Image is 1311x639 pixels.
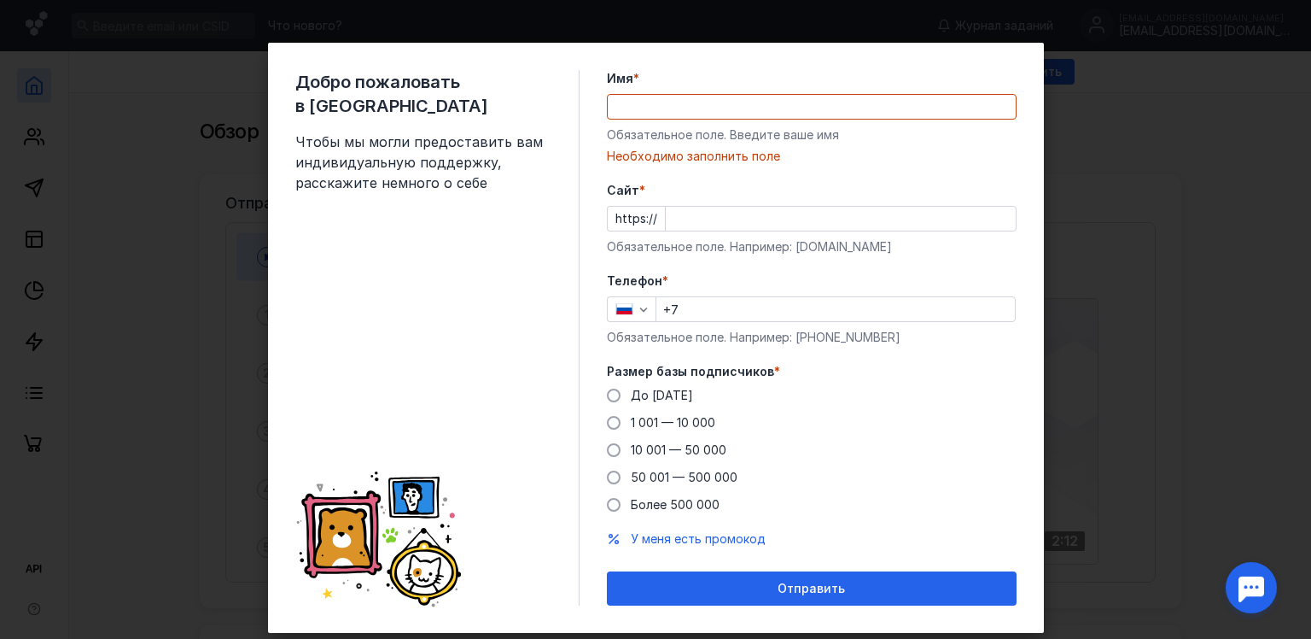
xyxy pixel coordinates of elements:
span: Добро пожаловать в [GEOGRAPHIC_DATA] [295,70,551,118]
span: Имя [607,70,633,87]
span: Телефон [607,273,662,290]
span: Отправить [778,582,845,596]
button: У меня есть промокод [631,531,766,548]
div: Необходимо заполнить поле [607,148,1017,165]
span: 10 001 — 50 000 [631,443,726,457]
span: 1 001 — 10 000 [631,415,715,430]
div: Обязательное поле. Например: [PHONE_NUMBER] [607,329,1017,346]
span: У меня есть промокод [631,531,766,546]
span: Чтобы мы могли предоставить вам индивидуальную поддержку, расскажите немного о себе [295,132,551,193]
button: Отправить [607,572,1017,606]
span: Более 500 000 [631,497,720,512]
span: 50 001 — 500 000 [631,470,737,484]
span: До [DATE] [631,388,693,402]
div: Обязательное поле. Например: [DOMAIN_NAME] [607,238,1017,255]
span: Размер базы подписчиков [607,363,774,380]
div: Обязательное поле. Введите ваше имя [607,126,1017,144]
span: Cайт [607,182,639,199]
